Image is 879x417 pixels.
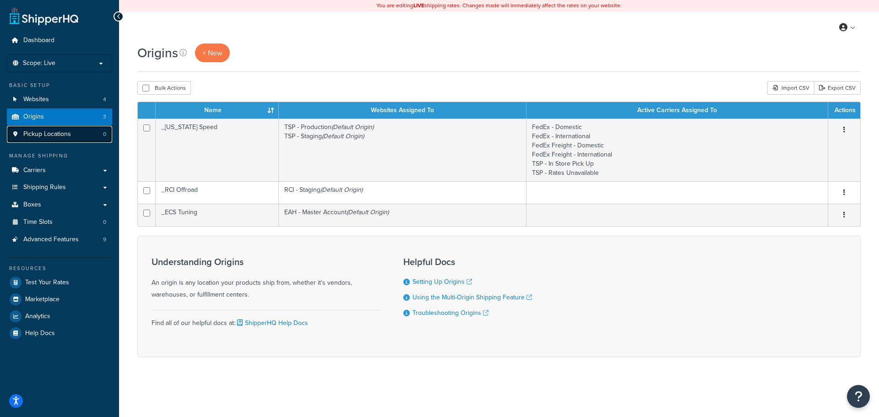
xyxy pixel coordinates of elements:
span: 4 [103,96,106,103]
a: Using the Multi-Origin Shipping Feature [412,292,532,302]
a: Time Slots 0 [7,214,112,231]
li: Websites [7,91,112,108]
th: Websites Assigned To [279,102,526,119]
a: ShipperHQ Home [10,7,78,25]
td: _ECS Tuning [156,204,279,226]
th: Name : activate to sort column ascending [156,102,279,119]
span: Marketplace [25,296,60,303]
button: Open Resource Center [847,385,870,408]
a: Pickup Locations 0 [7,126,112,143]
span: Origins [23,113,44,121]
th: Actions [828,102,860,119]
span: 0 [103,218,106,226]
span: Dashboard [23,37,54,44]
span: Boxes [23,201,41,209]
li: Time Slots [7,214,112,231]
li: Origins [7,108,112,125]
i: (Default Origin) [331,122,374,132]
span: Advanced Features [23,236,79,244]
span: + New [202,48,222,58]
a: Websites 4 [7,91,112,108]
a: Origins 3 [7,108,112,125]
span: 0 [103,130,106,138]
b: LIVE [413,1,424,10]
span: Carriers [23,167,46,174]
a: Help Docs [7,325,112,341]
span: Analytics [25,313,50,320]
div: An origin is any location your products ship from, whether it's vendors, warehouses, or fulfillme... [152,257,380,301]
span: Scope: Live [23,60,55,67]
span: Test Your Rates [25,279,69,287]
td: _RCI Offroad [156,181,279,204]
span: Websites [23,96,49,103]
a: Carriers [7,162,112,179]
span: 3 [103,113,106,121]
i: (Default Origin) [322,131,364,141]
a: Troubleshooting Origins [412,308,488,318]
a: Export CSV [814,81,861,95]
td: EAH - Master Account [279,204,526,226]
div: Find all of our helpful docs at: [152,310,380,329]
i: (Default Origin) [320,185,363,195]
td: _[US_STATE] Speed [156,119,279,181]
td: FedEx - Domestic FedEx - International FedEx Freight - Domestic FedEx Freight - International TSP... [526,119,828,181]
button: Bulk Actions [137,81,191,95]
a: Marketplace [7,291,112,308]
div: Basic Setup [7,81,112,89]
h3: Understanding Origins [152,257,380,267]
a: Advanced Features 9 [7,231,112,248]
span: Time Slots [23,218,53,226]
td: RCI - Staging [279,181,526,204]
a: Setting Up Origins [412,277,472,287]
h1: Origins [137,44,178,62]
a: Boxes [7,196,112,213]
h3: Helpful Docs [403,257,532,267]
span: Help Docs [25,330,55,337]
th: Active Carriers Assigned To [526,102,828,119]
i: (Default Origin) [347,207,389,217]
span: 9 [103,236,106,244]
div: Resources [7,265,112,272]
a: Dashboard [7,32,112,49]
a: Shipping Rules [7,179,112,196]
div: Import CSV [767,81,814,95]
li: Advanced Features [7,231,112,248]
td: TSP - Production TSP - Staging [279,119,526,181]
span: Shipping Rules [23,184,66,191]
a: + New [195,43,230,62]
a: Test Your Rates [7,274,112,291]
a: Analytics [7,308,112,325]
a: ShipperHQ Help Docs [235,318,308,328]
li: Pickup Locations [7,126,112,143]
div: Manage Shipping [7,152,112,160]
span: Pickup Locations [23,130,71,138]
